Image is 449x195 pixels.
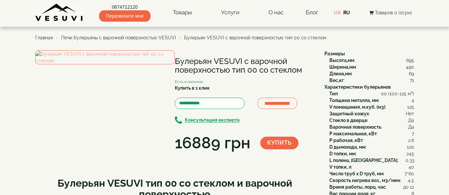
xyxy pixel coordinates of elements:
label: Купить в 1 клик [175,85,210,91]
img: content [35,3,83,22]
span: 695 [406,57,414,64]
span: 120 [407,144,414,150]
span: 245 [406,150,414,157]
div: : [329,164,414,170]
b: Тип [329,91,338,96]
span: Товаров 0 (0грн) [375,10,412,15]
div: : [329,124,414,130]
div: : [329,177,414,184]
a: 0674712120 [99,4,151,10]
div: : [329,150,414,157]
b: Время работы, порц. час [329,184,386,190]
button: Купить [260,137,298,149]
div: : [329,104,414,110]
b: Защитный кожух [329,111,369,116]
span: 0.33 [405,157,414,164]
b: D топки, мм [329,151,356,156]
a: UA [334,10,341,15]
span: Нет [406,110,414,117]
span: 125 [407,104,414,110]
button: Товаров 0 (0грн) [367,9,414,16]
span: 4 [411,97,414,104]
span: 69 [409,70,414,77]
span: 2.6 [408,137,414,144]
div: : [329,130,414,137]
b: Консультация експерта [185,118,240,123]
div: : [329,77,414,84]
div: : [329,137,414,144]
span: 71 [410,77,414,84]
b: Длина,мм [329,71,352,76]
small: Есть в наличии [175,79,203,84]
span: Да [408,124,414,130]
a: Товары [166,5,199,20]
div: : [329,64,414,70]
div: : [329,170,414,177]
a: Главная [35,35,53,40]
div: : [329,117,414,124]
b: Варочная поверхность [329,124,381,130]
b: Число труб x D труб, мм [329,171,384,176]
b: P максимальная, кВт [329,131,377,136]
div: : [329,90,414,97]
b: P рабочая, кВт [329,138,363,143]
b: V помещения, м.куб. (м3) [329,104,385,110]
b: Высота,мм [329,58,354,63]
span: Да [408,117,414,124]
span: 490 [406,64,414,70]
b: Характеристики булерьянов [324,84,391,90]
b: D дымохода, мм [329,144,366,150]
span: 00 (100-125 м³) [381,90,414,97]
div: : [329,97,414,104]
b: V топки, л [329,164,351,170]
b: Стекло в дверце [329,118,367,123]
div: : [329,157,414,164]
span: Булерьян VESUVI с варочной поверхностью тип 00 со стеклом [184,35,326,40]
span: Перезвоните мне [99,10,151,22]
b: Толщина металла, мм [329,98,379,103]
div: : [329,144,414,150]
b: Размеры [324,51,345,56]
div: 16889 грн [175,132,250,154]
span: до 12 [403,184,414,190]
a: О нас [262,5,290,20]
b: Скорость нагрева воз., м3/мин [329,178,400,183]
b: L полена, [GEOGRAPHIC_DATA] [329,158,397,163]
b: Ширина,мм [329,64,356,70]
a: Блог [306,9,318,16]
a: Печи булерьяны с варочной поверхностью VESUVI [61,35,176,40]
a: RU [343,10,350,15]
b: Вес,кг [329,78,344,83]
span: 7 [412,130,414,137]
h1: Булерьян VESUVI с варочной поверхностью тип 00 со стеклом [175,57,314,75]
span: 40 [408,164,414,170]
div: : [329,57,414,64]
img: Булерьян VESUVI с варочной поверхностью тип 00 со стеклом [35,50,175,64]
div: : [329,110,414,117]
div: : [329,70,414,77]
a: Услуги [214,5,246,20]
div: : [329,184,414,190]
span: 4.5 [408,177,414,184]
